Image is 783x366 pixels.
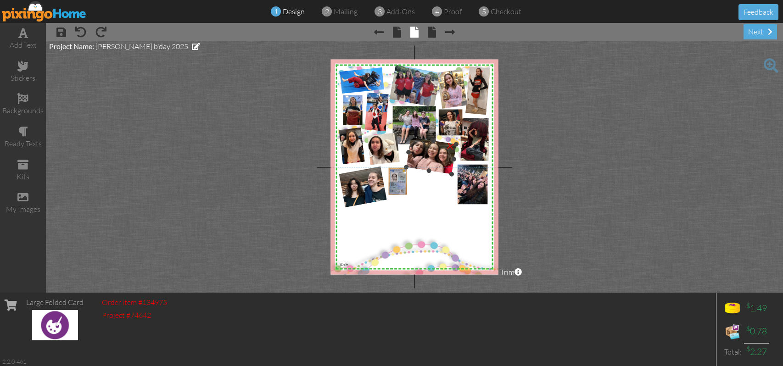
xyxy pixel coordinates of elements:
span: 2025 [340,262,348,268]
img: 20250823-182536-b87594d52f8c-1000.jpg [338,67,490,232]
span: 4 [435,6,439,17]
span: 1 [274,6,278,17]
td: 0.78 [744,320,769,343]
img: points-icon.png [723,299,742,318]
img: 20250823-180819-b39f2608dd7f-1000.jpg [432,67,469,113]
img: expense-icon.png [723,322,742,341]
div: × [442,137,459,153]
td: Total: [721,343,744,360]
img: 20250823-185739-e71b694e7d5e-original.jpg [344,111,414,167]
img: 20250823-180816-6df7e2cbec6c-1000.jpg [456,61,501,117]
img: 20250823-180801-3c81ec96b3ae-original.jpg [458,116,493,163]
img: 20250823-190005-92a75e66240d-original.jpg [407,125,470,176]
td: 1.49 [744,297,769,320]
div: Order item #134975 [102,297,167,308]
td: 2.27 [744,343,769,360]
img: 20250823-180817-64b38f4e6eb8-1000.jpg [438,104,462,136]
span: proof [444,7,462,16]
span: Project Name: [49,42,94,50]
span: 3 [378,6,382,17]
img: pixingo logo [2,1,87,22]
div: 2.2.0-461 [2,357,26,366]
sup: $ [746,325,750,333]
span: add-ons [386,7,415,16]
div: Large Folded Card [26,297,84,308]
span: [PERSON_NAME] b'day 2025 [95,42,188,51]
img: 20250823-180816-40ae820e69ef-1000.jpg [340,91,365,125]
img: create-your-own-landscape.jpg [32,310,78,340]
span: 2 [325,6,329,17]
span: Trim [500,267,522,277]
img: 20250823-180813-2f4e3fa7e281-1000.jpg [326,58,395,101]
img: 20250823-180819-2a2c46ee3103-1000.jpg [373,90,454,151]
span: mailing [334,7,358,16]
sup: $ [746,345,750,353]
span: 5 [482,6,486,17]
img: 20250823-180817-9d03dcaf716c-1000.jpg [336,165,389,208]
img: 20250823-180818-dcf59a69db6b-1000.jpg [387,166,410,197]
img: 20250823-180817-fb9e7bf24fec-1000.jpg [363,93,394,132]
div: next [744,24,777,39]
img: 20250823-180817-2597b4b31747-1000.jpg [458,165,488,205]
span: design [283,7,305,16]
img: 20250823-180818-2a6e1b715df4-1000.jpg [378,55,442,107]
sup: $ [746,302,750,310]
img: 20250823-180801-bd07731fd624-original.jpg [333,117,370,165]
div: Project #74642 [102,310,167,321]
button: Feedback [738,4,778,20]
span: checkout [491,7,521,16]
